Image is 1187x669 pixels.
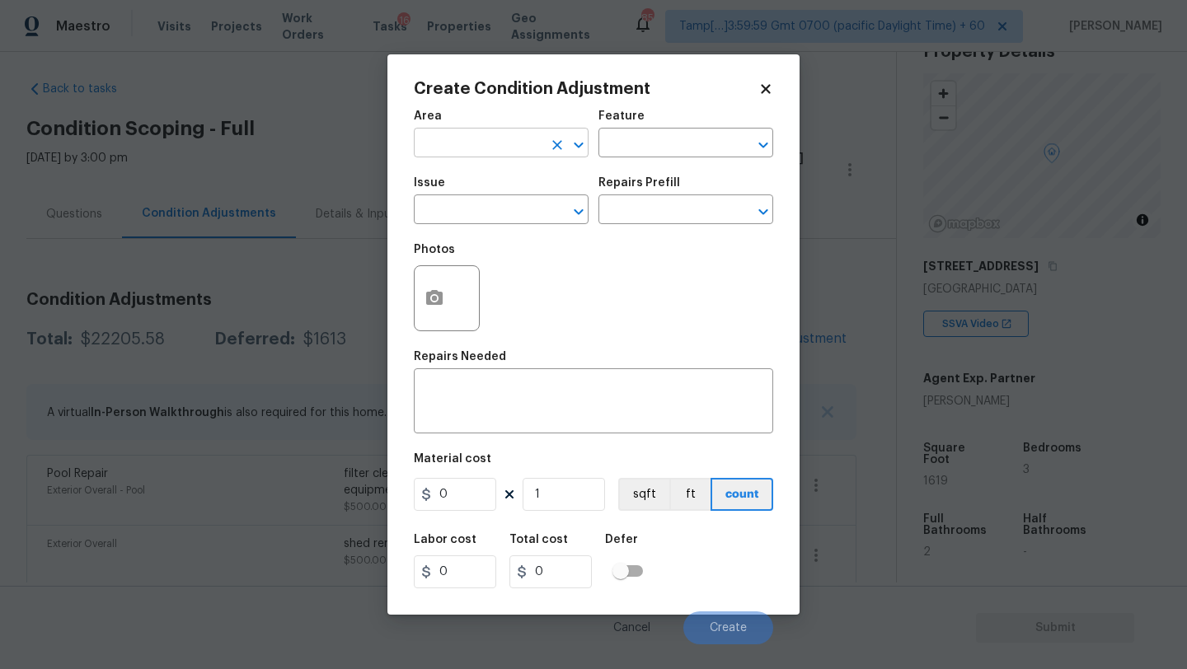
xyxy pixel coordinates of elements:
h5: Feature [598,110,645,122]
button: Open [567,133,590,157]
button: Open [752,133,775,157]
h2: Create Condition Adjustment [414,81,758,97]
span: Create [710,622,747,634]
h5: Photos [414,244,455,255]
h5: Repairs Prefill [598,177,680,189]
button: Open [752,200,775,223]
button: ft [669,478,711,511]
h5: Area [414,110,442,122]
button: Clear [546,133,569,157]
button: Cancel [587,611,677,644]
button: sqft [618,478,669,511]
button: Open [567,200,590,223]
h5: Issue [414,177,445,189]
h5: Total cost [509,534,568,545]
h5: Repairs Needed [414,351,506,363]
button: count [711,478,773,511]
h5: Material cost [414,453,491,465]
h5: Labor cost [414,534,476,545]
button: Create [683,611,773,644]
h5: Defer [605,534,638,545]
span: Cancel [613,622,650,634]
